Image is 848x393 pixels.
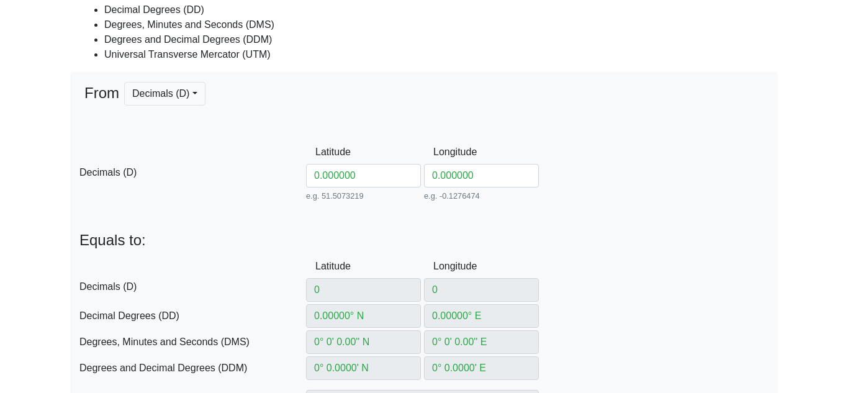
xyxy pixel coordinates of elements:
li: Degrees and Decimal Degrees (DDM) [104,32,769,47]
span: Degrees and Decimal Degrees (DDM) [79,361,306,376]
span: Degrees, Minutes and Seconds (DMS) [79,335,306,350]
span: Decimal Degrees (DD) [79,309,306,323]
span: Decimals (D) [79,279,306,294]
span: From [84,82,119,135]
li: Universal Transverse Mercator (UTM) [104,47,769,62]
small: e.g. -0.1276474 [424,190,539,202]
li: Degrees, Minutes and Seconds (DMS) [104,17,769,32]
li: Decimal Degrees (DD) [104,2,769,17]
span: Decimals (D) [79,165,306,180]
small: e.g. 51.5073219 [306,190,421,202]
label: Longitude [424,140,462,164]
label: Longitude [424,255,462,278]
label: Latitude [306,255,345,278]
p: Equals to: [79,232,769,250]
button: Decimals (D) [124,82,205,106]
label: Latitude [306,140,345,164]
